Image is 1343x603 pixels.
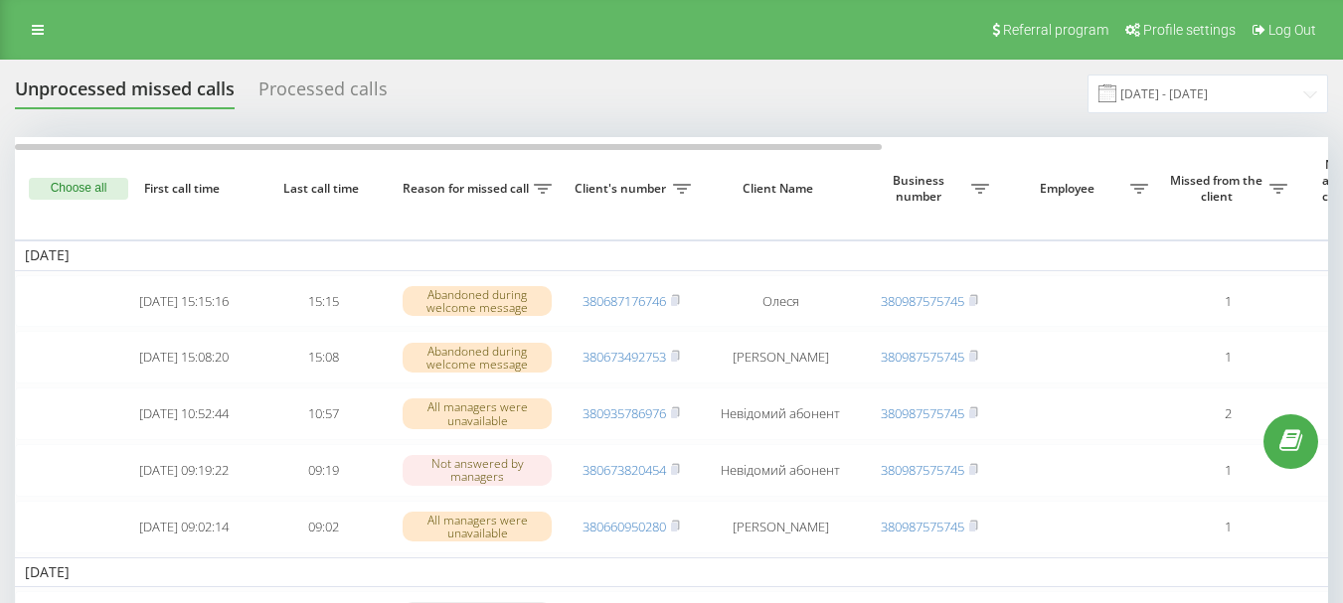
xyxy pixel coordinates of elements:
[253,444,393,497] td: 09:19
[701,331,860,383] td: [PERSON_NAME]
[269,181,377,197] span: Last call time
[1158,275,1297,328] td: 1
[403,286,552,316] div: Abandoned during welcome message
[572,181,673,197] span: Client's number
[253,501,393,553] td: 09:02
[1158,331,1297,383] td: 1
[258,78,388,109] div: Processed calls
[881,518,964,535] a: 380987575745
[114,444,253,497] td: [DATE] 09:19:22
[114,275,253,328] td: [DATE] 15:15:16
[1003,22,1108,38] span: Referral program
[403,181,534,197] span: Reason for missed call
[583,461,666,479] a: 380673820454
[114,331,253,383] td: [DATE] 15:08:20
[1158,387,1297,440] td: 2
[583,292,666,310] a: 380687176746
[583,518,666,535] a: 380660950280
[583,348,666,366] a: 380673492753
[253,331,393,383] td: 15:08
[870,173,971,204] span: Business number
[701,444,860,497] td: Невідомий абонент
[114,387,253,440] td: [DATE] 10:52:44
[1009,181,1130,197] span: Employee
[253,275,393,328] td: 15:15
[130,181,238,197] span: First call time
[881,348,964,366] a: 380987575745
[15,78,235,109] div: Unprocessed missed calls
[403,343,552,373] div: Abandoned during welcome message
[403,398,552,428] div: All managers were unavailable
[1268,22,1316,38] span: Log Out
[881,292,964,310] a: 380987575745
[583,404,666,422] a: 380935786976
[1143,22,1236,38] span: Profile settings
[253,387,393,440] td: 10:57
[701,501,860,553] td: [PERSON_NAME]
[881,461,964,479] a: 380987575745
[701,387,860,440] td: Невідомий абонент
[1168,173,1269,204] span: Missed from the client
[1158,501,1297,553] td: 1
[701,275,860,328] td: Олеся
[403,455,552,485] div: Not answered by managers
[114,501,253,553] td: [DATE] 09:02:14
[1158,444,1297,497] td: 1
[29,178,128,200] button: Choose all
[403,512,552,541] div: All managers were unavailable
[718,181,843,197] span: Client Name
[881,404,964,422] a: 380987575745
